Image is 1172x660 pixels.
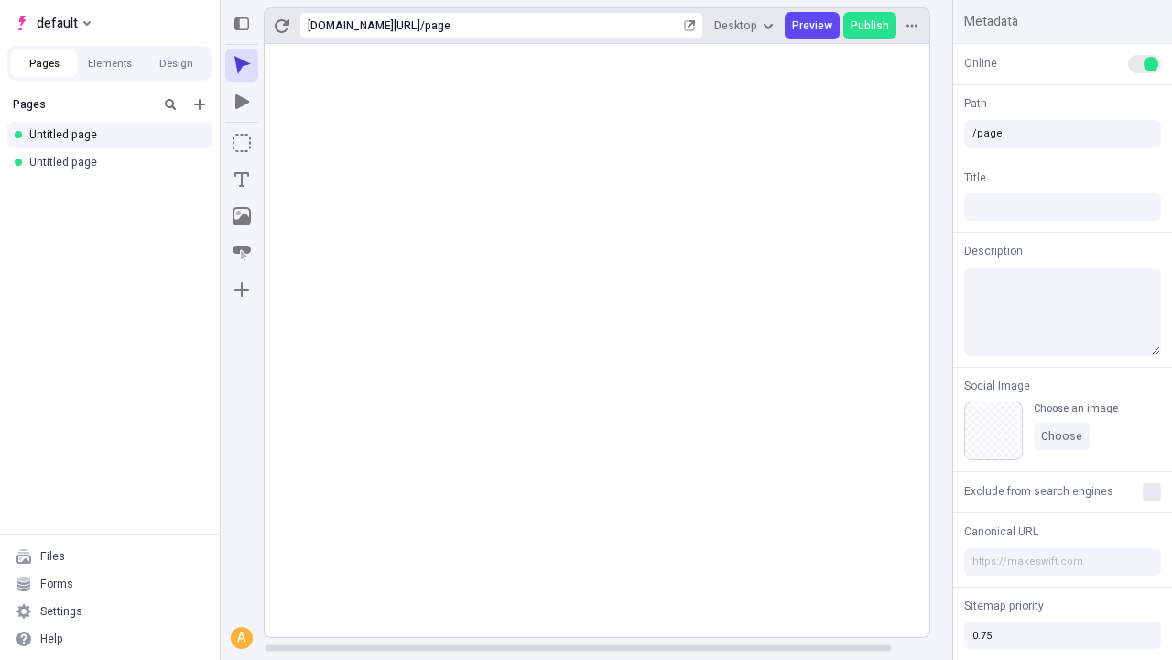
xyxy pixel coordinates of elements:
button: Elements [77,49,143,77]
div: page [425,18,680,33]
div: Files [40,549,65,564]
button: Add new [189,93,211,115]
div: Help [40,632,63,646]
div: Forms [40,577,73,591]
button: Preview [785,12,840,39]
span: Desktop [714,18,757,33]
button: Desktop [707,12,781,39]
button: Publish [843,12,896,39]
button: Button [225,236,258,269]
span: Sitemap priority [964,598,1044,614]
button: Image [225,200,258,233]
span: default [37,12,78,34]
span: Description [964,243,1023,259]
button: Design [143,49,209,77]
span: Choose [1041,429,1082,444]
span: Path [964,95,987,112]
button: Pages [11,49,77,77]
span: Social Image [964,378,1030,394]
button: Box [225,126,258,159]
button: Choose [1034,423,1090,450]
div: / [420,18,425,33]
span: Publish [851,18,889,33]
button: Text [225,163,258,196]
div: Pages [13,97,152,112]
div: Choose an image [1034,401,1118,415]
div: A [233,629,251,647]
span: Canonical URL [964,523,1038,540]
input: https://makeswift.com [964,548,1161,576]
button: Select site [7,9,98,37]
div: [URL][DOMAIN_NAME] [308,18,420,33]
div: Untitled page [29,155,198,170]
span: Title [964,170,986,186]
span: Preview [792,18,832,33]
div: Untitled page [29,127,198,142]
span: Exclude from search engines [964,483,1113,500]
div: Settings [40,604,82,619]
span: Online [964,55,997,71]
